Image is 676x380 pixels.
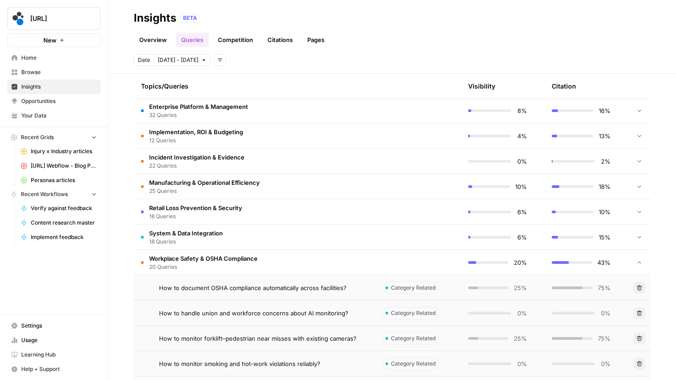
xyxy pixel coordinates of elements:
[7,131,101,144] button: Recent Grids
[7,80,101,94] a: Insights
[17,144,101,159] a: Injury x Industry articles
[21,83,97,91] span: Insights
[468,82,495,91] div: Visibility
[212,33,258,47] a: Competition
[7,33,101,47] button: New
[7,108,101,123] a: Your Data
[516,309,527,318] span: 0%
[159,283,347,292] span: How to document OSHA compliance automatically across facilities?
[159,309,348,318] span: How to handle union and workforce concerns about AI monitoring?
[21,336,97,344] span: Usage
[30,14,85,23] span: [URL]
[17,159,101,173] a: [URL] Webflow - Blog Posts Refresh
[154,54,211,66] button: [DATE] - [DATE]
[21,365,97,373] span: Help + Support
[7,7,101,30] button: Workspace: spot.ai
[599,106,610,115] span: 16%
[7,362,101,376] button: Help + Support
[7,319,101,333] a: Settings
[514,283,527,292] span: 25%
[149,111,248,119] span: 32 Queries
[134,11,176,25] div: Insights
[21,68,97,76] span: Browse
[180,14,200,23] div: BETA
[600,157,610,166] span: 2%
[149,102,248,111] span: Enterprise Platform & Management
[598,334,610,343] span: 75%
[514,334,527,343] span: 25%
[31,147,97,155] span: Injury x Industry articles
[21,112,97,120] span: Your Data
[391,284,436,292] span: Category Related
[10,10,27,27] img: spot.ai Logo
[516,106,527,115] span: 8%
[302,33,330,47] a: Pages
[31,233,97,241] span: Implement feedback
[31,162,97,170] span: [URL] Webflow - Blog Posts Refresh
[43,36,56,45] span: New
[149,153,244,162] span: Incident Investigation & Evidence
[17,201,101,216] a: Verify against feedback
[159,334,357,343] span: How to monitor forklift–pedestrian near misses with existing cameras?
[149,229,223,238] span: System & Data Integration
[598,283,610,292] span: 75%
[391,334,436,342] span: Category Related
[149,162,244,170] span: 22 Queries
[149,203,242,212] span: Retail Loss Prevention & Security
[599,182,610,191] span: 18%
[31,219,97,227] span: Content research master
[600,359,610,368] span: 0%
[134,33,172,47] a: Overview
[600,309,610,318] span: 0%
[515,182,527,191] span: 10%
[159,359,320,368] span: How to monitor smoking and hot-work violations reliably?
[138,56,150,64] span: Date
[516,359,527,368] span: 0%
[516,157,527,166] span: 0%
[516,233,527,242] span: 6%
[7,347,101,362] a: Learning Hub
[552,74,576,99] div: Citation
[17,216,101,230] a: Content research master
[21,322,97,330] span: Settings
[149,212,242,220] span: 18 Queries
[21,97,97,105] span: Opportunities
[7,65,101,80] a: Browse
[599,207,610,216] span: 10%
[149,178,260,187] span: Manufacturing & Operational Efficiency
[516,131,527,141] span: 4%
[149,136,243,145] span: 12 Queries
[262,33,298,47] a: Citations
[516,207,527,216] span: 6%
[599,131,610,141] span: 13%
[158,56,198,64] span: [DATE] - [DATE]
[21,351,97,359] span: Learning Hub
[391,360,436,368] span: Category Related
[7,333,101,347] a: Usage
[17,230,101,244] a: Implement feedback
[176,33,209,47] a: Queries
[149,238,223,246] span: 18 Queries
[31,204,97,212] span: Verify against feedback
[149,127,243,136] span: Implementation, ROI & Budgeting
[7,94,101,108] a: Opportunities
[17,173,101,188] a: Personas articles
[149,254,258,263] span: Workplace Safety & OSHA Compliance
[21,54,97,62] span: Home
[149,263,258,271] span: 20 Queries
[7,51,101,65] a: Home
[7,188,101,201] button: Recent Workflows
[391,309,436,317] span: Category Related
[21,190,68,198] span: Recent Workflows
[599,233,610,242] span: 15%
[141,74,368,99] div: Topics/Queries
[597,258,610,267] span: 43%
[21,133,54,141] span: Recent Grids
[514,258,527,267] span: 20%
[149,187,260,195] span: 25 Queries
[31,176,97,184] span: Personas articles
